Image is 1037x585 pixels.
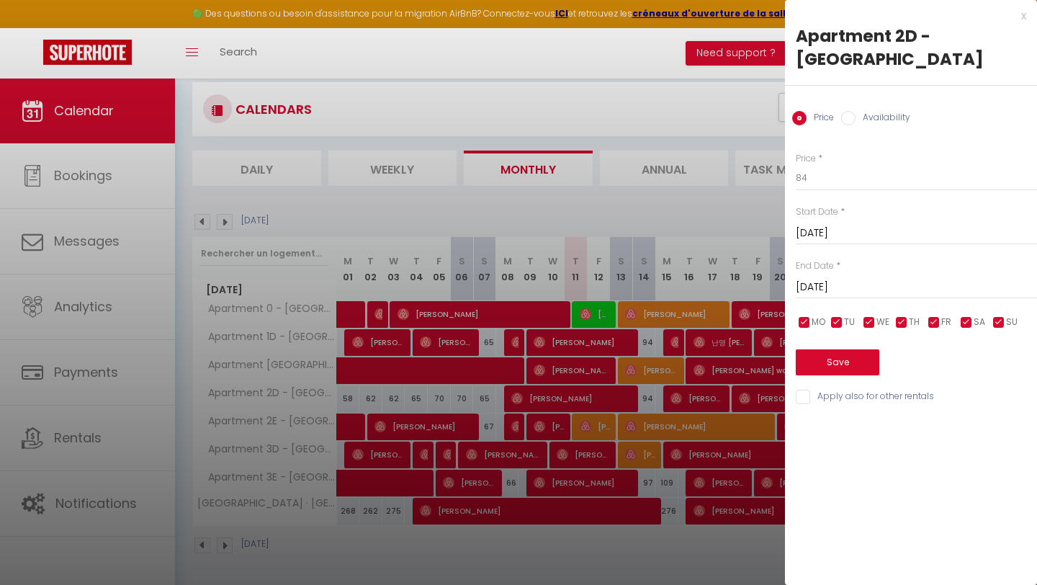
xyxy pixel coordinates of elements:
span: MO [812,316,825,329]
span: TH [909,316,920,329]
button: Save [796,349,879,375]
span: FR [941,316,951,329]
label: Availability [856,111,910,127]
span: TU [844,316,855,329]
div: Apartment 2D - [GEOGRAPHIC_DATA] [796,24,1026,71]
label: Start Date [796,205,838,219]
span: WE [876,316,889,329]
div: x [785,7,1026,24]
span: SA [974,316,985,329]
label: Price [807,111,834,127]
label: Price [796,152,816,166]
span: SU [1006,316,1018,329]
label: End Date [796,259,834,273]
